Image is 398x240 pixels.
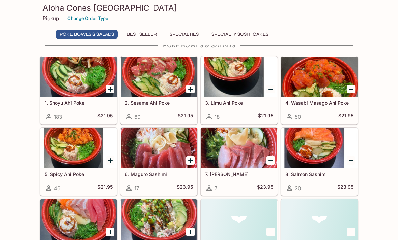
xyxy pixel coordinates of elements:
button: Add 5. Spicy Ahi Poke [106,156,114,165]
button: Add 6. Maguro Sashimi [186,156,195,165]
a: 7. [PERSON_NAME]7$23.95 [201,128,278,196]
h5: $21.95 [97,184,113,192]
div: 5. Spicy Ahi Poke [40,128,117,168]
h4: Poke Bowls & Salads [40,42,358,49]
h5: 6. Maguro Sashimi [125,171,193,177]
span: 50 [295,114,301,120]
h5: 8. Salmon Sashimi [285,171,353,177]
span: 7 [215,185,217,192]
div: 1. Shoyu Ahi Poke [40,57,117,97]
span: 20 [295,185,301,192]
button: Add 4. Wasabi Masago Ahi Poke [347,85,355,93]
button: Specialty Sushi Cakes [208,30,272,39]
p: Pickup [42,15,59,22]
a: 3. Limu Ahi Poke18$21.95 [201,56,278,124]
div: 4. Wasabi Masago Ahi Poke [281,57,358,97]
button: Add 1. Shoyu Ahi Poke [106,85,114,93]
div: 8. Salmon Sashimi [281,128,358,168]
button: Add 3. Limu Ahi Poke [266,85,275,93]
button: Add 9. Charashi [106,228,114,236]
a: 6. Maguro Sashimi17$23.95 [120,128,197,196]
button: Specialties [166,30,202,39]
a: 2. Sesame Ahi Poke60$21.95 [120,56,197,124]
h5: 3. Limu Ahi Poke [205,100,273,106]
h5: $23.95 [177,184,193,192]
button: Add Salmon Skin Sushi Roll [347,228,355,236]
button: Add 7. Hamachi Sashimi [266,156,275,165]
h5: 5. Spicy Ahi Poke [45,171,113,177]
div: 7. Hamachi Sashimi [201,128,277,168]
button: Add Spicy Tuna Sushi Roll [266,228,275,236]
h3: Aloha Cones [GEOGRAPHIC_DATA] [42,3,356,13]
h5: 2. Sesame Ahi Poke [125,100,193,106]
h5: $21.95 [258,113,273,121]
h5: 7. [PERSON_NAME] [205,171,273,177]
div: 2. Sesame Ahi Poke [121,57,197,97]
button: Best Seller [123,30,161,39]
div: 3. Limu Ahi Poke [201,57,277,97]
h5: 1. Shoyu Ahi Poke [45,100,113,106]
h5: $21.95 [338,113,353,121]
a: 1. Shoyu Ahi Poke183$21.95 [40,56,117,124]
div: 9. Charashi [40,199,117,240]
h5: $21.95 [97,113,113,121]
div: Salmon Skin Sushi Roll [281,199,358,240]
a: 4. Wasabi Masago Ahi Poke50$21.95 [281,56,358,124]
h5: $21.95 [178,113,193,121]
span: 60 [134,114,140,120]
a: 5. Spicy Ahi Poke46$21.95 [40,128,117,196]
div: 6. Maguro Sashimi [121,128,197,168]
button: Add 2. Sesame Ahi Poke [186,85,195,93]
button: Add 10. California [186,228,195,236]
button: Poke Bowls & Salads [56,30,118,39]
div: 10. California [121,199,197,240]
h5: $23.95 [337,184,353,192]
a: 8. Salmon Sashimi20$23.95 [281,128,358,196]
h5: $23.95 [257,184,273,192]
button: Add 8. Salmon Sashimi [347,156,355,165]
span: 183 [54,114,62,120]
span: 46 [54,185,60,192]
div: Spicy Tuna Sushi Roll [201,199,277,240]
span: 18 [215,114,220,120]
button: Change Order Type [64,13,111,24]
h5: 4. Wasabi Masago Ahi Poke [285,100,353,106]
span: 17 [134,185,139,192]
